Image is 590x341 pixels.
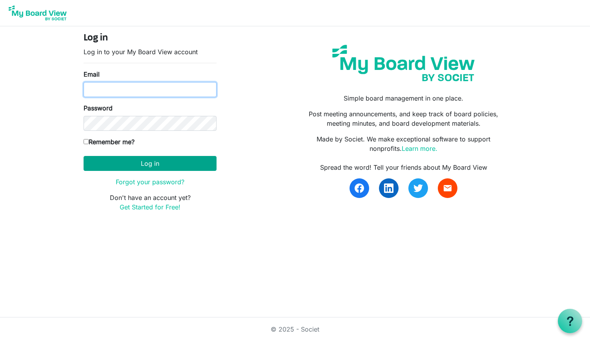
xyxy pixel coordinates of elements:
[326,39,481,87] img: my-board-view-societ.svg
[301,109,506,128] p: Post meeting announcements, and keep track of board policies, meeting minutes, and board developm...
[443,183,452,193] span: email
[120,203,180,211] a: Get Started for Free!
[438,178,457,198] a: email
[402,145,437,152] a: Learn more.
[301,93,506,103] p: Simple board management in one place.
[413,183,423,193] img: twitter.svg
[6,3,69,23] img: My Board View Logo
[355,183,364,193] img: facebook.svg
[384,183,393,193] img: linkedin.svg
[301,163,506,172] div: Spread the word! Tell your friends about My Board View
[84,156,217,171] button: Log in
[84,70,100,79] label: Email
[84,139,89,144] input: Remember me?
[301,134,506,153] p: Made by Societ. We make exceptional software to support nonprofits.
[84,103,113,113] label: Password
[271,325,319,333] a: © 2025 - Societ
[84,47,217,57] p: Log in to your My Board View account
[84,137,135,147] label: Remember me?
[84,33,217,44] h4: Log in
[84,193,217,212] p: Don't have an account yet?
[116,178,184,186] a: Forgot your password?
